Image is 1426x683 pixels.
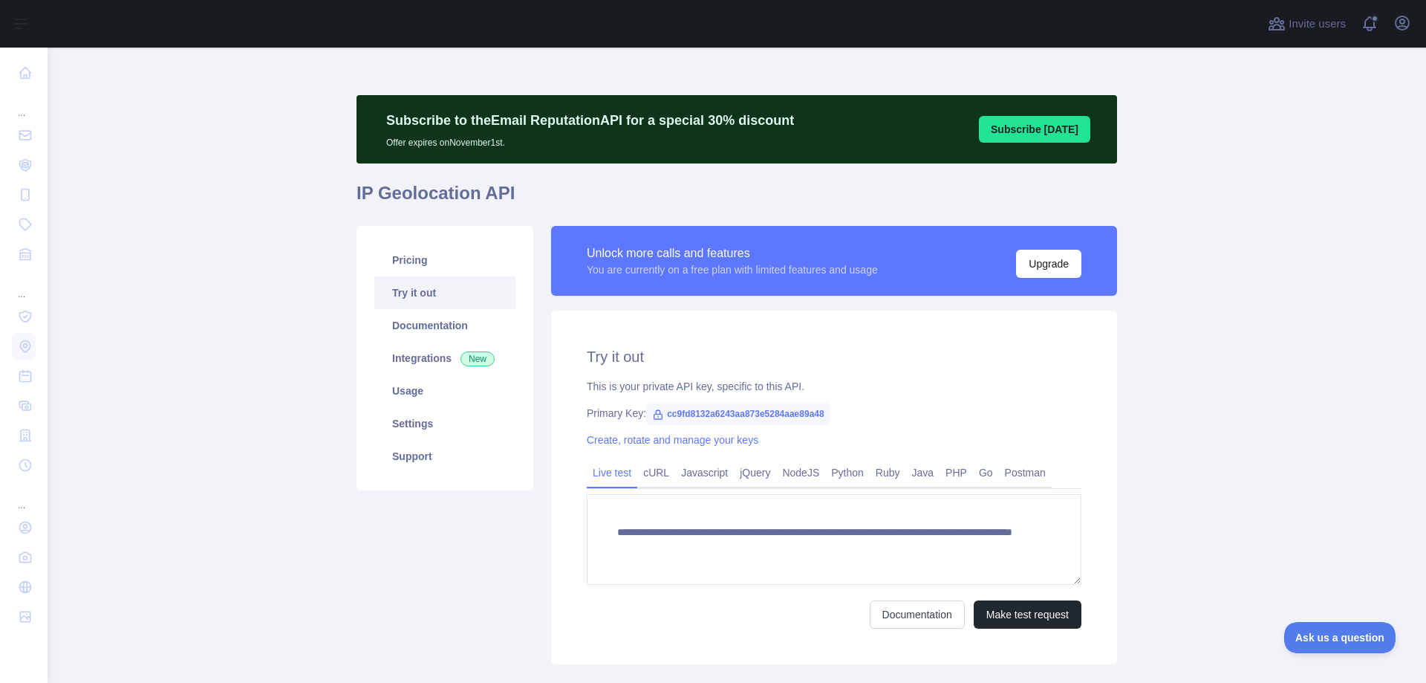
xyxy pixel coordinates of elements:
[1289,16,1346,33] span: Invite users
[870,461,906,485] a: Ruby
[940,461,973,485] a: PHP
[999,461,1052,485] a: Postman
[12,89,36,119] div: ...
[870,601,965,629] a: Documentation
[587,245,878,262] div: Unlock more calls and features
[374,309,515,342] a: Documentation
[1284,622,1396,653] iframe: Toggle Customer Support
[587,434,758,446] a: Create, rotate and manage your keys
[12,271,36,300] div: ...
[386,110,794,131] p: Subscribe to the Email Reputation API for a special 30 % discount
[356,181,1117,217] h1: IP Geolocation API
[646,403,830,425] span: cc9fd8132a6243aa873e5284aae89a48
[906,461,940,485] a: Java
[374,276,515,309] a: Try it out
[825,461,870,485] a: Python
[374,407,515,440] a: Settings
[675,461,734,485] a: Javascript
[374,440,515,473] a: Support
[587,461,637,485] a: Live test
[374,375,515,407] a: Usage
[974,601,1081,629] button: Make test request
[386,131,794,149] p: Offer expires on November 1st.
[587,379,1081,394] div: This is your private API key, specific to this API.
[374,342,515,375] a: Integrations New
[587,262,878,277] div: You are currently on a free plan with limited features and usage
[637,461,675,485] a: cURL
[734,461,776,485] a: jQuery
[12,482,36,511] div: ...
[1016,250,1081,278] button: Upgrade
[1265,12,1349,36] button: Invite users
[374,244,515,276] a: Pricing
[587,406,1081,421] div: Primary Key:
[460,352,495,366] span: New
[973,461,999,485] a: Go
[776,461,825,485] a: NodeJS
[587,346,1081,367] h2: Try it out
[979,116,1090,143] button: Subscribe [DATE]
